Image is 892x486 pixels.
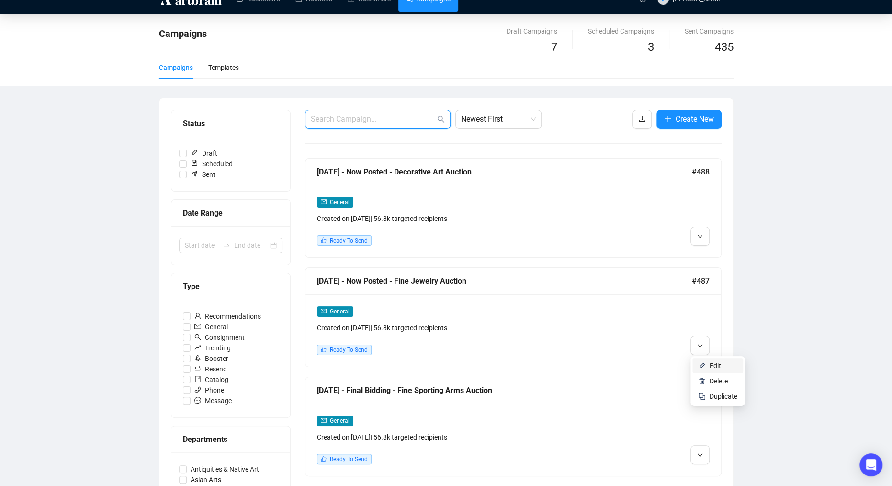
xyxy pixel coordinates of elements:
[183,280,279,292] div: Type
[194,397,201,404] span: message
[698,377,706,385] img: svg+xml;base64,PHN2ZyB4bWxucz0iaHR0cDovL3d3dy53My5vcmcvMjAwMC9zdmciIHhtbG5zOnhsaW5rPSJodHRwOi8vd3...
[461,110,536,128] span: Newest First
[183,207,279,219] div: Date Range
[321,417,327,423] span: mail
[305,377,722,476] a: [DATE] - Final Bidding - Fine Sporting Arms Auction#486mailGeneralCreated on [DATE]| 56.8k target...
[330,199,350,206] span: General
[317,213,610,224] div: Created on [DATE] | 56.8k targeted recipients
[697,343,703,349] span: down
[317,384,692,396] div: [DATE] - Final Bidding - Fine Sporting Arms Auction
[507,26,557,36] div: Draft Campaigns
[191,385,228,395] span: Phone
[692,275,710,287] span: #487
[698,362,706,370] img: svg+xml;base64,PHN2ZyB4bWxucz0iaHR0cDovL3d3dy53My5vcmcvMjAwMC9zdmciIHhtbG5zOnhsaW5rPSJodHRwOi8vd3...
[664,115,672,123] span: plus
[223,242,230,249] span: to
[656,110,722,129] button: Create New
[191,332,248,343] span: Consignment
[191,353,232,364] span: Booster
[159,28,207,39] span: Campaigns
[208,62,239,73] div: Templates
[194,365,201,372] span: retweet
[330,347,368,353] span: Ready To Send
[191,322,232,332] span: General
[183,117,279,129] div: Status
[305,158,722,258] a: [DATE] - Now Posted - Decorative Art Auction#488mailGeneralCreated on [DATE]| 56.8k targeted reci...
[330,308,350,315] span: General
[183,433,279,445] div: Departments
[588,26,654,36] div: Scheduled Campaigns
[710,393,737,400] span: Duplicate
[187,169,219,180] span: Sent
[305,267,722,367] a: [DATE] - Now Posted - Fine Jewelry Auction#487mailGeneralCreated on [DATE]| 56.8k targeted recipi...
[191,395,236,406] span: Message
[194,334,201,340] span: search
[321,199,327,205] span: mail
[187,148,221,159] span: Draft
[692,166,710,178] span: #488
[321,237,327,243] span: like
[697,234,703,240] span: down
[330,456,368,463] span: Ready To Send
[710,377,728,385] span: Delete
[191,374,232,385] span: Catalog
[317,323,610,333] div: Created on [DATE] | 56.8k targeted recipients
[710,362,721,370] span: Edit
[234,240,268,251] input: End date
[715,40,734,54] span: 435
[185,240,219,251] input: Start date
[191,364,231,374] span: Resend
[648,40,654,54] span: 3
[321,308,327,314] span: mail
[697,452,703,458] span: down
[311,114,435,125] input: Search Campaign...
[223,242,230,249] span: swap-right
[317,166,692,178] div: [DATE] - Now Posted - Decorative Art Auction
[676,113,714,125] span: Create New
[191,311,265,322] span: Recommendations
[194,344,201,351] span: rise
[187,159,237,169] span: Scheduled
[317,432,610,442] div: Created on [DATE] | 56.8k targeted recipients
[194,376,201,382] span: book
[437,116,445,123] span: search
[551,40,557,54] span: 7
[859,453,882,476] div: Open Intercom Messenger
[194,355,201,361] span: rocket
[638,115,646,123] span: download
[685,26,734,36] div: Sent Campaigns
[698,393,706,400] img: svg+xml;base64,PHN2ZyB4bWxucz0iaHR0cDovL3d3dy53My5vcmcvMjAwMC9zdmciIHdpZHRoPSIyNCIgaGVpZ2h0PSIyNC...
[191,343,235,353] span: Trending
[187,464,263,474] span: Antiquities & Native Art
[321,347,327,352] span: like
[330,237,368,244] span: Ready To Send
[194,323,201,330] span: mail
[194,312,201,319] span: user
[194,386,201,393] span: phone
[187,474,225,485] span: Asian Arts
[321,456,327,462] span: like
[159,62,193,73] div: Campaigns
[317,275,692,287] div: [DATE] - Now Posted - Fine Jewelry Auction
[330,417,350,424] span: General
